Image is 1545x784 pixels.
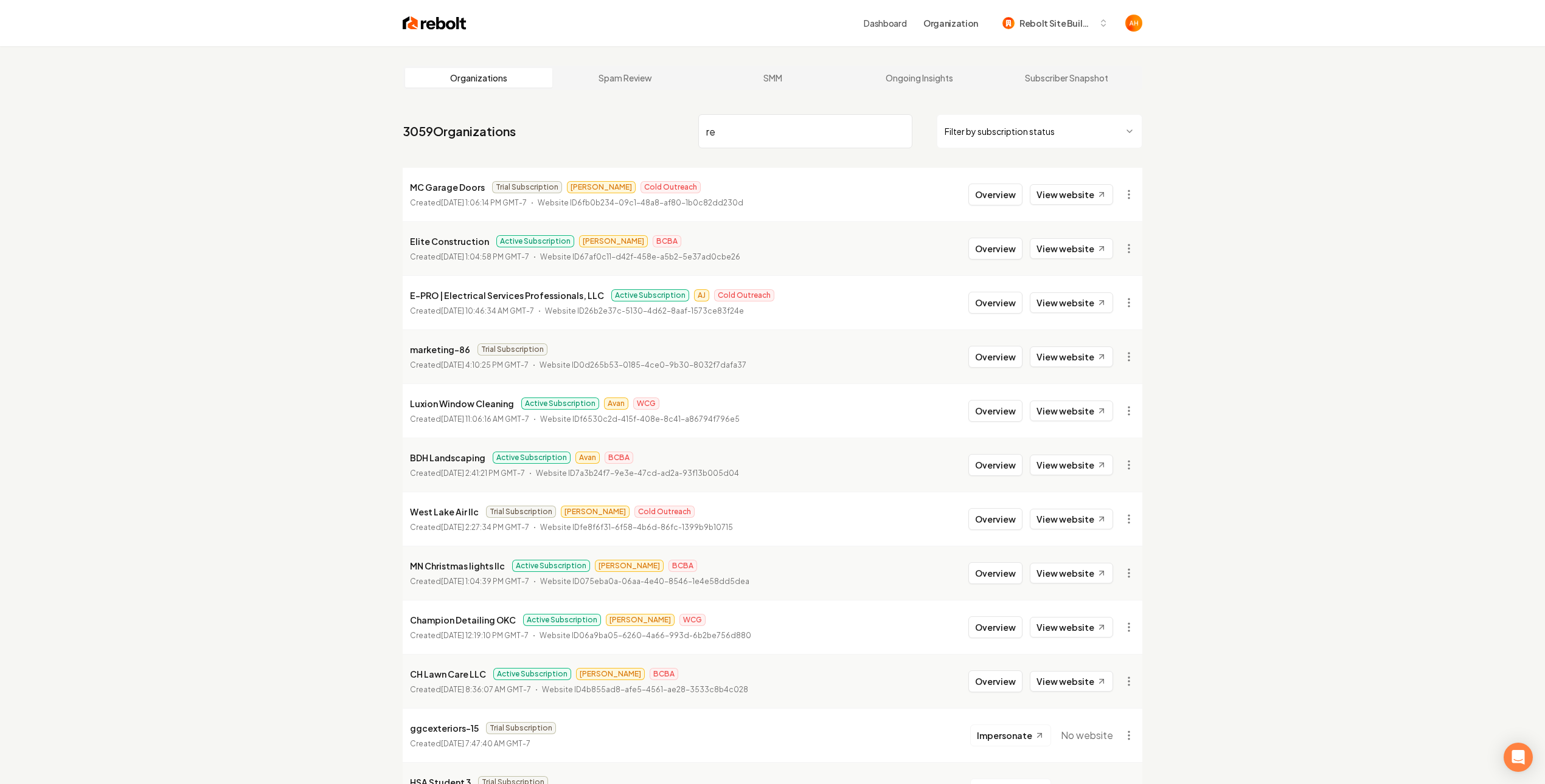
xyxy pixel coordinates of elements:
[714,289,774,301] span: Cold Outreach
[540,630,751,642] p: Website ID 06a9ba05-6260-4a66-993d-6b2be756d880
[1002,17,1015,29] img: Rebolt Site Builder
[441,523,529,532] time: [DATE] 2:27:34 PM GMT-7
[410,359,529,371] p: Created
[1030,346,1113,367] a: View website
[410,684,531,696] p: Created
[403,15,467,32] img: Rebolt Logo
[968,400,1022,422] button: Overview
[916,12,985,34] button: Organization
[410,413,529,425] p: Created
[410,613,516,627] p: Champion Detailing OKC
[846,68,993,88] a: Ongoing Insights
[864,17,906,29] a: Dashboard
[698,114,912,148] input: Search by name or ID
[968,292,1022,314] button: Overview
[1030,401,1113,421] a: View website
[993,68,1140,88] a: Subscriber Snapshot
[605,452,633,464] span: BCBA
[634,506,695,518] span: Cold Outreach
[410,467,525,480] p: Created
[604,397,628,410] span: Avan
[536,467,739,480] p: Website ID 7a3b24f7-9e3e-47cd-ad2a-93f13b005d04
[977,729,1032,741] span: Impersonate
[410,721,479,735] p: ggcexteriors-15
[679,614,706,626] span: WCG
[410,738,530,750] p: Created
[493,668,571,680] span: Active Subscription
[1019,17,1094,30] span: Rebolt Site Builder
[540,359,746,371] p: Website ID 0d265b53-0185-4ce0-9b30-8032f7dafa37
[1504,743,1533,772] div: Open Intercom Messenger
[410,234,489,249] p: Elite Construction
[441,414,529,424] time: [DATE] 11:06:16 AM GMT-7
[1030,509,1113,529] a: View website
[606,614,675,626] span: [PERSON_NAME]
[968,508,1022,530] button: Overview
[410,251,529,263] p: Created
[968,616,1022,638] button: Overview
[538,197,743,209] p: Website ID 6fb0b234-09c1-48a8-af80-1b0c82dd230d
[405,68,552,88] a: Organizations
[1030,184,1113,205] a: View website
[441,631,529,640] time: [DATE] 12:19:10 PM GMT-7
[441,685,531,694] time: [DATE] 8:36:07 AM GMT-7
[579,235,648,247] span: [PERSON_NAME]
[552,68,700,88] a: Spam Review
[1061,728,1113,743] span: No website
[410,396,514,411] p: Luxion Window Cleaning
[1125,15,1142,32] button: Open user button
[1125,15,1142,32] img: Anthony Hurgoi
[477,343,547,356] span: Trial Subscription
[561,506,630,518] span: [PERSON_NAME]
[1030,563,1113,583] a: View website
[1030,292,1113,313] a: View website
[540,521,733,534] p: Website ID fe8f6f31-6f58-4b6d-86fc-1399b9b10715
[441,360,529,370] time: [DATE] 4:10:25 PM GMT-7
[595,560,664,572] span: [PERSON_NAME]
[410,576,529,588] p: Created
[523,614,601,626] span: Active Subscription
[968,346,1022,368] button: Overview
[496,235,574,247] span: Active Subscription
[653,235,681,247] span: BCBA
[441,198,527,207] time: [DATE] 1:06:14 PM GMT-7
[968,454,1022,476] button: Overview
[410,504,479,519] p: West Lake Air llc
[540,576,749,588] p: Website ID 075eba0a-06aa-4e40-8546-1e4e58dd5dea
[410,180,485,194] p: MC Garage Doors
[512,560,590,572] span: Active Subscription
[540,413,740,425] p: Website ID f6530c2d-415f-408e-8c41-a86794f796e5
[486,506,556,518] span: Trial Subscription
[410,559,505,573] p: MN Christmas lights llc
[410,521,529,534] p: Created
[567,181,636,193] span: [PERSON_NAME]
[410,305,534,317] p: Created
[403,123,516,140] a: 3059Organizations
[611,289,689,301] span: Active Subscription
[410,342,470,357] p: marketing-86
[694,289,709,301] span: AJ
[540,251,740,263] p: Website ID 67af0c11-d42f-458e-a5b2-5e37ad0cbe26
[410,630,529,642] p: Created
[542,684,748,696] p: Website ID 4b855ad8-afe5-4561-ae28-3533c8b4c028
[968,184,1022,205] button: Overview
[410,450,485,465] p: BDH Landscaping
[493,452,571,464] span: Active Subscription
[650,668,678,680] span: BCBA
[1030,617,1113,638] a: View website
[699,68,846,88] a: SMM
[441,252,529,261] time: [DATE] 1:04:58 PM GMT-7
[545,305,744,317] p: Website ID 26b2e37c-5130-4d62-8aaf-1573ce83f24e
[410,288,604,303] p: E-PRO | Electrical Services Professionals, LLC
[521,397,599,410] span: Active Subscription
[633,397,659,410] span: WCG
[576,668,645,680] span: [PERSON_NAME]
[441,577,529,586] time: [DATE] 1:04:39 PM GMT-7
[1030,455,1113,475] a: View website
[641,181,701,193] span: Cold Outreach
[575,452,600,464] span: Avan
[1030,238,1113,259] a: View website
[410,197,527,209] p: Created
[441,739,530,748] time: [DATE] 7:47:40 AM GMT-7
[968,670,1022,692] button: Overview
